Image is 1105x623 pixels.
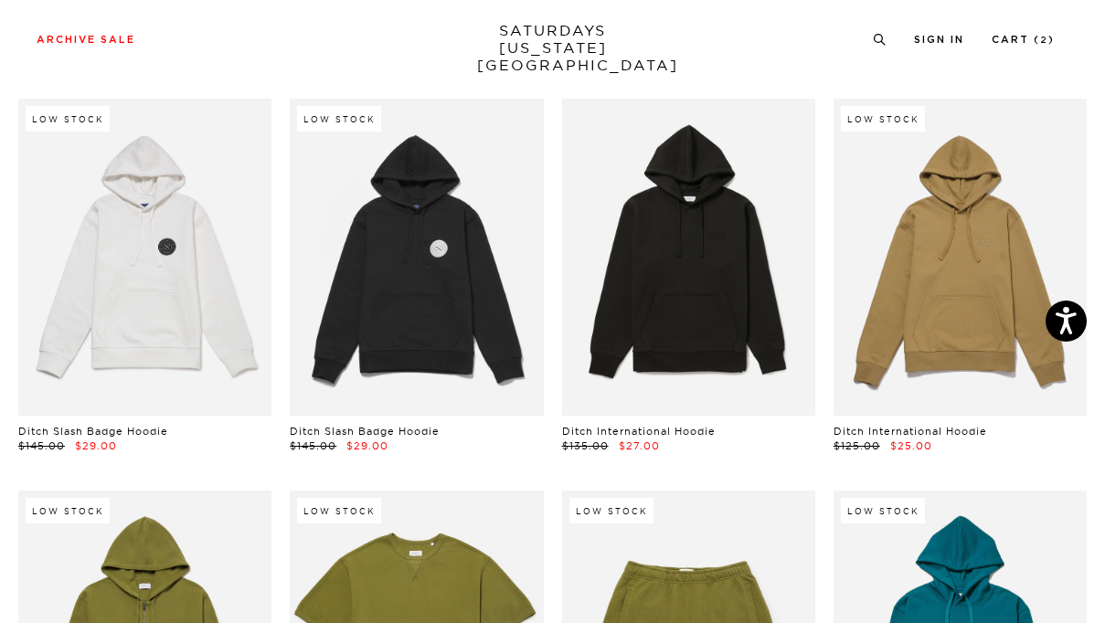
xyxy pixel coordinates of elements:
small: 2 [1040,37,1048,45]
div: Low Stock [841,106,925,132]
div: Low Stock [297,106,381,132]
span: $125.00 [834,439,880,452]
span: $135.00 [562,439,609,452]
span: $145.00 [290,439,336,452]
a: Ditch Slash Badge Hoodie [18,425,168,438]
span: $25.00 [890,439,932,452]
div: Low Stock [297,498,381,523]
a: SATURDAYS[US_STATE][GEOGRAPHIC_DATA] [477,22,628,74]
a: Archive Sale [37,35,135,45]
div: Low Stock [841,498,925,523]
a: Ditch International Hoodie [834,425,987,438]
span: $29.00 [75,439,117,452]
span: $145.00 [18,439,65,452]
div: Low Stock [569,498,653,523]
div: Low Stock [26,498,110,523]
a: Sign In [914,35,964,45]
span: $27.00 [619,439,660,452]
div: Low Stock [26,106,110,132]
span: $29.00 [346,439,388,452]
a: Ditch International Hoodie [562,425,716,438]
a: Ditch Slash Badge Hoodie [290,425,440,438]
a: Cart (2) [992,35,1055,45]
